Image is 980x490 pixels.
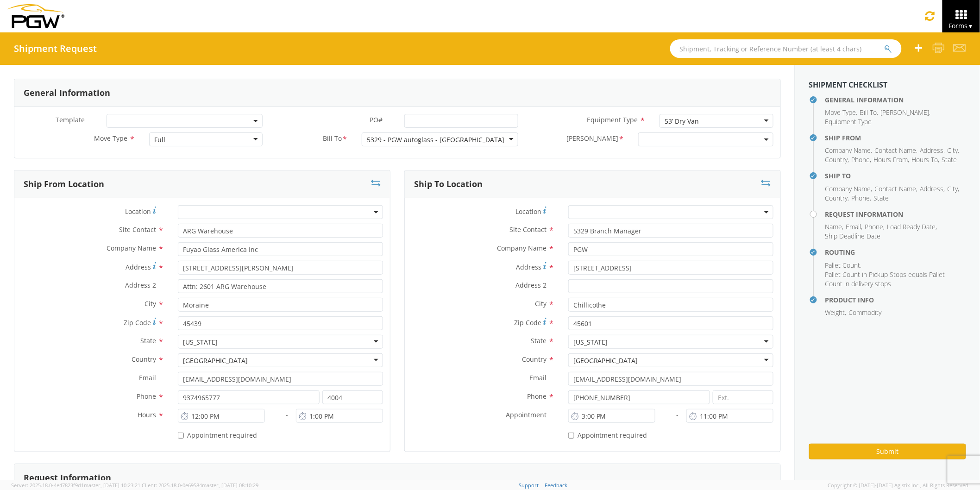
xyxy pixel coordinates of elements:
[825,308,847,317] li: ,
[414,180,483,189] h3: Ship To Location
[875,146,917,155] span: Contact Name
[94,134,127,143] span: Move Type
[183,356,248,365] div: [GEOGRAPHIC_DATA]
[948,184,960,194] li: ,
[7,4,64,28] img: pgw-form-logo-1aaa8060b1cc70fad034.png
[107,244,156,252] span: Company Name
[24,88,110,98] h3: General Information
[948,184,958,193] span: City
[825,184,873,194] li: ,
[506,410,547,419] span: Appointment
[825,184,871,193] span: Company Name
[137,392,156,401] span: Phone
[809,80,888,90] strong: Shipment Checklist
[573,356,638,365] div: [GEOGRAPHIC_DATA]
[535,299,547,308] span: City
[874,155,908,164] span: Hours From
[881,108,930,117] span: [PERSON_NAME]
[942,155,957,164] span: State
[140,336,156,345] span: State
[142,482,258,489] span: Client: 2025.18.0-0e69584
[825,308,845,317] span: Weight
[809,444,966,459] button: Submit
[323,134,342,144] span: Bill To
[154,135,165,144] div: Full
[497,244,547,252] span: Company Name
[144,299,156,308] span: City
[825,249,966,256] h4: Routing
[825,172,966,179] h4: Ship To
[920,146,945,155] li: ,
[825,155,848,164] span: Country
[119,225,156,234] span: Site Contact
[124,318,151,327] span: Zip Code
[587,115,638,124] span: Equipment Type
[529,373,547,382] span: Email
[852,155,872,164] li: ,
[920,184,944,193] span: Address
[948,146,960,155] li: ,
[509,225,547,234] span: Site Contact
[828,482,969,489] span: Copyright © [DATE]-[DATE] Agistix Inc., All Rights Reserved
[132,355,156,364] span: Country
[56,115,85,124] span: Template
[178,433,184,439] input: Appointment required
[852,194,870,202] span: Phone
[849,308,882,317] span: Commodity
[825,222,842,231] span: Name
[515,281,547,289] span: Address 2
[949,21,974,30] span: Forms
[825,211,966,218] h4: Request Information
[825,146,873,155] li: ,
[139,373,156,382] span: Email
[665,117,699,126] div: 53’ Dry Van
[825,194,849,203] li: ,
[825,108,856,117] span: Move Type
[286,410,288,419] span: -
[367,135,504,144] div: 5329 - PGW autoglass - [GEOGRAPHIC_DATA]
[24,180,104,189] h3: Ship From Location
[881,108,931,117] li: ,
[912,155,938,164] span: Hours To
[178,429,259,440] label: Appointment required
[948,146,958,155] span: City
[519,482,539,489] a: Support
[968,22,974,30] span: ▼
[14,44,97,54] h4: Shipment Request
[568,433,574,439] input: Appointment required
[515,207,541,216] span: Location
[825,270,945,288] span: Pallet Count in Pickup Stops equals Pallet Count in delivery stops
[568,429,649,440] label: Appointment required
[516,263,541,271] span: Address
[545,482,568,489] a: Feedback
[84,482,140,489] span: master, [DATE] 10:23:21
[825,261,862,270] li: ,
[370,115,383,124] span: PO#
[912,155,940,164] li: ,
[125,281,156,289] span: Address 2
[887,222,937,232] li: ,
[865,222,884,231] span: Phone
[713,390,773,404] input: Ext.
[825,232,881,240] span: Ship Deadline Date
[126,263,151,271] span: Address
[875,146,918,155] li: ,
[875,184,917,193] span: Contact Name
[865,222,885,232] li: ,
[874,155,910,164] li: ,
[670,39,902,58] input: Shipment, Tracking or Reference Number (at least 4 chars)
[874,194,889,202] span: State
[825,296,966,303] h4: Product Info
[183,338,218,347] div: [US_STATE]
[825,134,966,141] h4: Ship From
[514,318,541,327] span: Zip Code
[825,222,844,232] li: ,
[860,108,879,117] li: ,
[920,146,944,155] span: Address
[825,155,849,164] li: ,
[202,482,258,489] span: master, [DATE] 08:10:29
[531,336,547,345] span: State
[875,184,918,194] li: ,
[125,207,151,216] span: Location
[846,222,861,231] span: Email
